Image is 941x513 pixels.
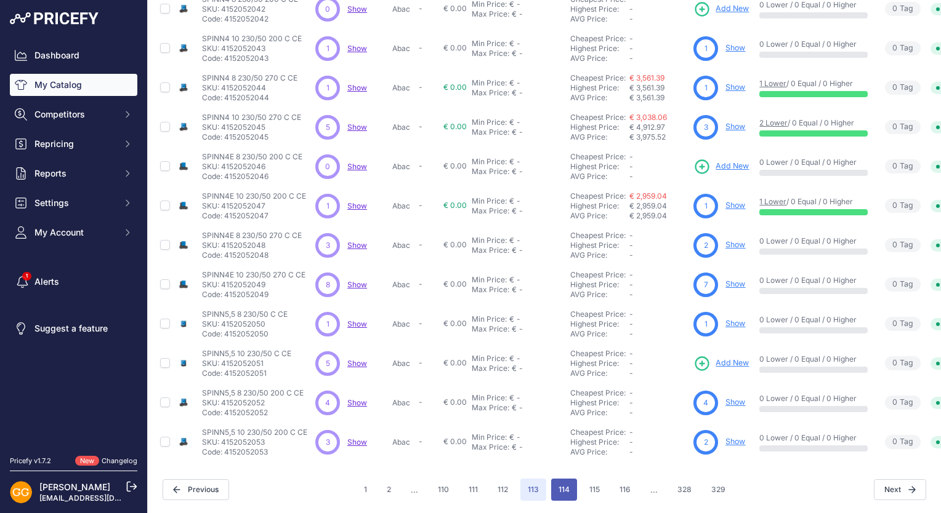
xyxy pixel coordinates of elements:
span: - [629,368,633,378]
a: € 2,959.04 [629,191,667,201]
div: € [512,245,517,255]
a: Cheapest Price: [570,388,626,397]
a: Show [725,43,745,52]
span: 0 [892,318,897,330]
p: Code: 4152052047 [202,211,306,221]
span: 0 [892,82,897,93]
span: 0 [892,121,897,133]
a: Cheapest Price: [570,231,626,240]
span: Competitors [34,108,115,121]
div: € [509,236,514,245]
div: - [517,9,523,19]
a: Suggest a feature [10,317,137,340]
p: Abac [392,162,414,172]
p: Abac [392,122,414,132]
span: - [419,82,422,92]
nav: Sidebar [10,44,137,441]
span: - [419,122,422,131]
p: SPINN5,5 8 230/50 C CE [202,309,288,319]
img: Pricefy Logo [10,12,99,25]
button: My Account [10,221,137,244]
p: SKU: 4152052051 [202,359,291,368]
a: Cheapest Price: [570,427,626,437]
p: SKU: 4152052048 [202,241,302,250]
p: Abac [392,44,414,54]
a: Show [347,83,367,92]
div: Highest Price: [570,122,629,132]
span: - [629,319,633,328]
p: SKU: 4152052049 [202,280,305,290]
span: - [419,240,422,249]
p: SPINN4E 8 230/50 200 C CE [202,152,302,162]
a: [EMAIL_ADDRESS][DOMAIN_NAME] [39,493,168,503]
p: Code: 4152052043 [202,54,302,63]
a: Show [725,319,745,328]
a: [PERSON_NAME] [39,482,110,492]
p: SKU: 4152052043 [202,44,302,54]
span: - [629,388,633,397]
button: Previous [163,479,229,500]
span: € 0.00 [443,122,467,131]
p: SKU: 4152052050 [202,319,288,329]
div: Max Price: [472,364,509,373]
div: - [517,167,523,177]
p: Abac [392,4,414,14]
span: 0 [325,4,330,15]
div: Min Price: [472,236,507,245]
span: 1 [705,319,708,330]
div: Max Price: [472,245,509,255]
span: - [629,250,633,260]
span: 0 [892,239,897,251]
a: Show [347,437,367,447]
span: 2 [704,240,708,251]
a: Cheapest Price: [570,152,626,161]
div: - [517,364,523,373]
p: Code: 4152052042 [202,14,298,24]
a: Cheapest Price: [570,73,626,82]
p: / 0 Equal / 0 Higher [759,197,868,207]
span: 0 [892,200,897,212]
span: 1 [326,82,329,93]
div: - [514,78,520,88]
div: Highest Price: [570,162,629,172]
a: Changelog [102,456,137,465]
span: € 0.00 [443,201,467,210]
span: € 2,959.04 [629,201,667,210]
span: 0 [892,3,897,15]
span: - [419,201,422,210]
span: Show [347,280,367,289]
span: Tag [885,41,921,55]
a: My Catalog [10,74,137,96]
span: € 0.00 [443,82,467,92]
p: SPINN4 10 230/50 270 C CE [202,113,301,122]
div: - [514,236,520,245]
span: Tag [885,2,921,16]
span: - [629,44,633,53]
p: Abac [392,201,414,211]
span: - [419,43,422,52]
a: Alerts [10,271,137,293]
a: Show [725,201,745,210]
div: - [514,39,520,49]
button: Go to page 112 [490,479,515,501]
a: Show [347,162,367,171]
p: SPINN4 10 230/50 200 C CE [202,34,302,44]
a: 1 Lower [759,79,786,88]
div: € 3,561.39 [629,93,689,103]
span: Add New [716,161,749,172]
span: 0 [892,279,897,290]
span: Settings [34,197,115,209]
span: 1 [326,319,329,330]
div: € [509,354,514,364]
div: € [509,275,514,285]
span: - [629,309,633,319]
a: Show [347,201,367,210]
p: Abac [392,319,414,329]
a: Cheapest Price: [570,191,626,201]
div: Max Price: [472,49,509,58]
a: Cheapest Price: [570,270,626,279]
button: Competitors [10,103,137,125]
div: Min Price: [472,39,507,49]
p: 0 Lower / 0 Equal / 0 Higher [759,157,868,167]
